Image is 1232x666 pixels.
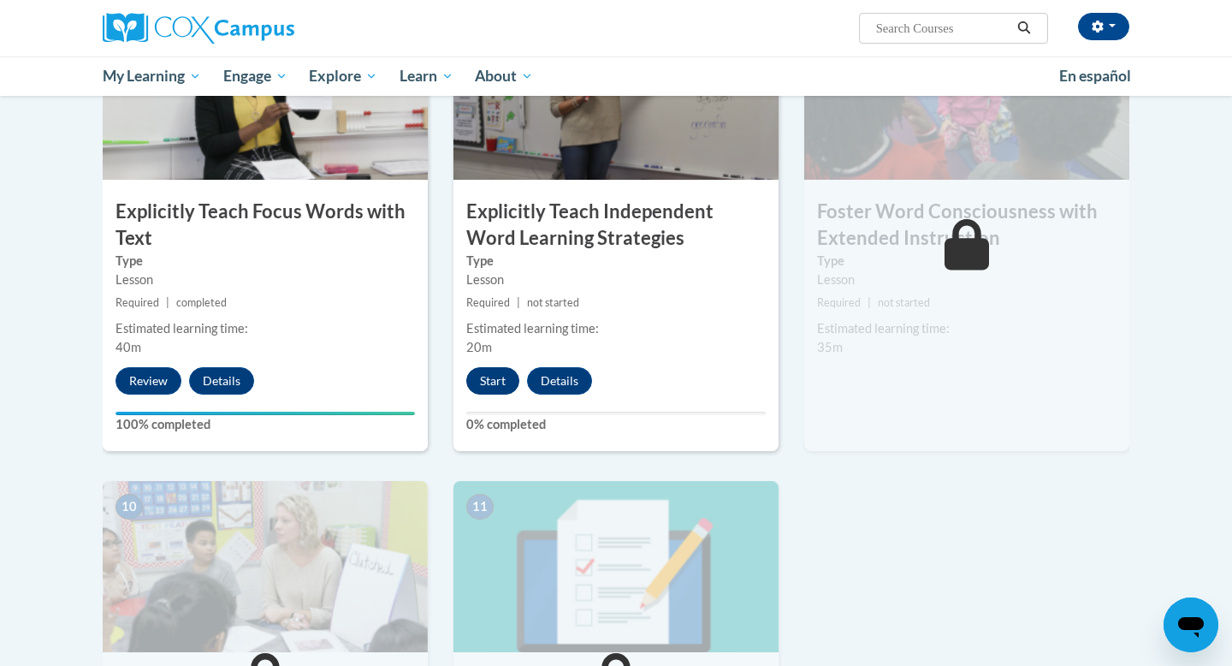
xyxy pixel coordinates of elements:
button: Details [189,367,254,395]
a: My Learning [92,56,212,96]
span: 40m [115,340,141,354]
img: Course Image [453,481,779,652]
button: Account Settings [1078,13,1129,40]
span: 35m [817,340,843,354]
span: Required [466,296,510,309]
div: Estimated learning time: [817,319,1116,338]
span: En español [1059,67,1131,85]
img: Cox Campus [103,13,294,44]
a: Engage [212,56,299,96]
span: 20m [466,340,492,354]
a: En español [1048,58,1142,94]
span: | [517,296,520,309]
span: completed [176,296,227,309]
label: 0% completed [466,415,766,434]
label: Type [115,252,415,271]
label: Type [817,252,1116,271]
a: Cox Campus [103,13,428,44]
div: Lesson [466,271,766,289]
h3: Explicitly Teach Focus Words with Text [103,199,428,252]
input: Search Courses [874,18,1011,39]
span: Required [115,296,159,309]
img: Course Image [103,481,428,652]
span: not started [878,296,930,309]
a: Explore [298,56,388,96]
span: My Learning [103,66,201,86]
button: Search [1011,18,1037,39]
span: | [166,296,169,309]
span: About [475,66,533,86]
span: not started [527,296,579,309]
span: Required [817,296,861,309]
iframe: Button to launch messaging window [1164,598,1218,652]
div: Lesson [817,271,1116,289]
div: Main menu [77,56,1155,96]
h3: Foster Word Consciousness with Extended Instruction [804,199,1129,252]
div: Estimated learning time: [115,319,415,338]
div: Estimated learning time: [466,319,766,338]
button: Review [115,367,181,395]
span: | [868,296,871,309]
span: Engage [223,66,287,86]
span: Learn [400,66,453,86]
span: Explore [309,66,377,86]
a: Learn [388,56,465,96]
a: About [465,56,545,96]
div: Lesson [115,271,415,289]
label: Type [466,252,766,271]
button: Details [527,367,592,395]
div: Your progress [115,412,415,415]
span: 10 [115,494,143,520]
label: 100% completed [115,415,415,434]
button: Start [466,367,519,395]
span: 11 [466,494,494,520]
h3: Explicitly Teach Independent Word Learning Strategies [453,199,779,252]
